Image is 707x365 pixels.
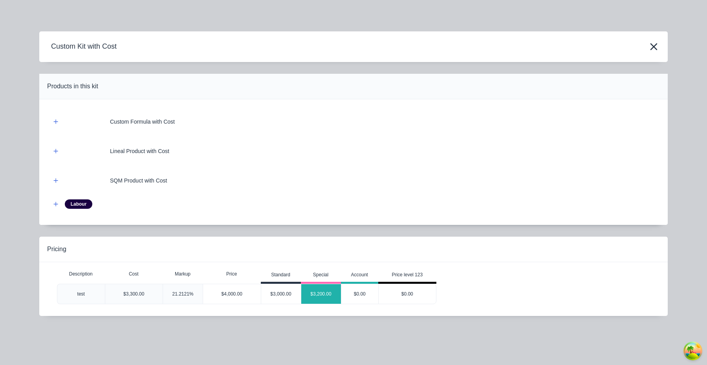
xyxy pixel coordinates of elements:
[163,284,203,304] div: 21.2121%
[47,245,66,254] div: Pricing
[203,284,261,304] div: $4,000.00
[110,147,169,155] div: Lineal Product with Cost
[39,39,117,54] h4: Custom Kit with Cost
[685,343,701,359] button: Open Tanstack query devtools
[110,118,175,126] div: Custom Formula with Cost
[203,266,261,282] div: Price
[341,284,379,304] div: $0.00
[77,290,85,297] div: test
[47,82,98,91] div: Products in this kit
[261,284,301,304] div: $3,000.00
[163,266,203,282] div: Markup
[301,284,341,304] div: $3,200.00
[110,177,167,185] div: SQM Product with Cost
[313,271,328,278] div: Special
[63,264,99,284] div: Description
[379,284,436,304] div: $0.00
[271,271,290,278] div: Standard
[105,266,163,282] div: Cost
[65,199,92,209] div: Labour
[105,284,163,304] div: $3,300.00
[351,271,368,278] div: Account
[392,271,423,278] div: Price level 123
